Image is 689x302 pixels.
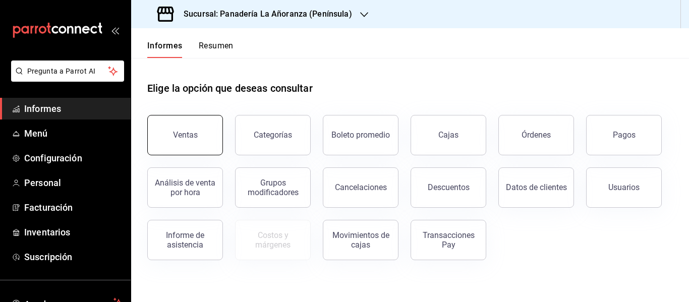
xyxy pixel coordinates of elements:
[7,73,124,84] a: Pregunta a Parrot AI
[147,40,234,58] div: pestañas de navegación
[608,183,640,192] font: Usuarios
[24,202,73,213] font: Facturación
[248,178,299,197] font: Grupos modificadores
[24,227,70,237] font: Inventarios
[235,115,311,155] button: Categorías
[428,183,470,192] font: Descuentos
[323,115,398,155] button: Boleto promedio
[147,167,223,208] button: Análisis de venta por hora
[235,167,311,208] button: Grupos modificadores
[147,82,313,94] font: Elige la opción que deseas consultar
[147,220,223,260] button: Informe de asistencia
[147,41,183,50] font: Informes
[199,41,234,50] font: Resumen
[586,115,662,155] button: Pagos
[332,230,389,250] font: Movimientos de cajas
[24,252,72,262] font: Suscripción
[335,183,387,192] font: Cancelaciones
[155,178,215,197] font: Análisis de venta por hora
[11,61,124,82] button: Pregunta a Parrot AI
[254,130,292,140] font: Categorías
[522,130,551,140] font: Órdenes
[498,167,574,208] button: Datos de clientes
[323,167,398,208] button: Cancelaciones
[255,230,291,250] font: Costos y márgenes
[438,130,458,140] font: Cajas
[27,67,96,75] font: Pregunta a Parrot AI
[411,167,486,208] button: Descuentos
[24,128,48,139] font: Menú
[147,115,223,155] button: Ventas
[586,167,662,208] button: Usuarios
[184,9,352,19] font: Sucursal: Panadería La Añoranza (Península)
[506,183,567,192] font: Datos de clientes
[323,220,398,260] button: Movimientos de cajas
[331,130,390,140] font: Boleto promedio
[24,153,82,163] font: Configuración
[111,26,119,34] button: abrir_cajón_menú
[235,220,311,260] button: Contrata inventarios para ver este informe
[423,230,475,250] font: Transacciones Pay
[173,130,198,140] font: Ventas
[24,103,61,114] font: Informes
[166,230,204,250] font: Informe de asistencia
[498,115,574,155] button: Órdenes
[411,115,486,155] button: Cajas
[411,220,486,260] button: Transacciones Pay
[24,177,61,188] font: Personal
[613,130,636,140] font: Pagos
